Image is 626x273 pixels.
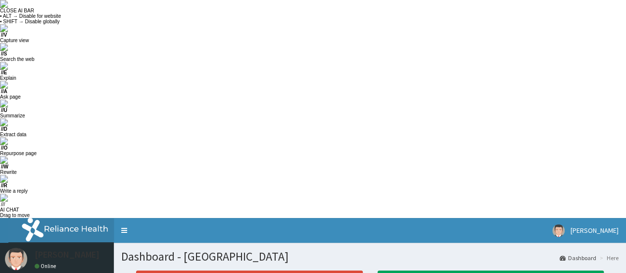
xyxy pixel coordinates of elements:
span: // [1,145,4,151]
span: // [1,108,4,113]
a: [PERSON_NAME] [545,218,626,243]
p: [PERSON_NAME] [35,250,99,259]
span: // [1,183,4,188]
a: Dashboard [560,254,596,262]
span: // [1,32,4,38]
h1: Dashboard - [GEOGRAPHIC_DATA] [121,250,619,263]
span: // [1,202,4,207]
a: Online [35,263,58,270]
span: // [1,126,4,132]
li: Here [597,254,619,262]
img: User Image [552,224,565,237]
span: [PERSON_NAME] [571,226,619,235]
span: // [1,51,4,56]
span: // [1,70,4,75]
img: User Image [5,248,27,270]
span: // [1,164,4,169]
span: // [1,89,4,94]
